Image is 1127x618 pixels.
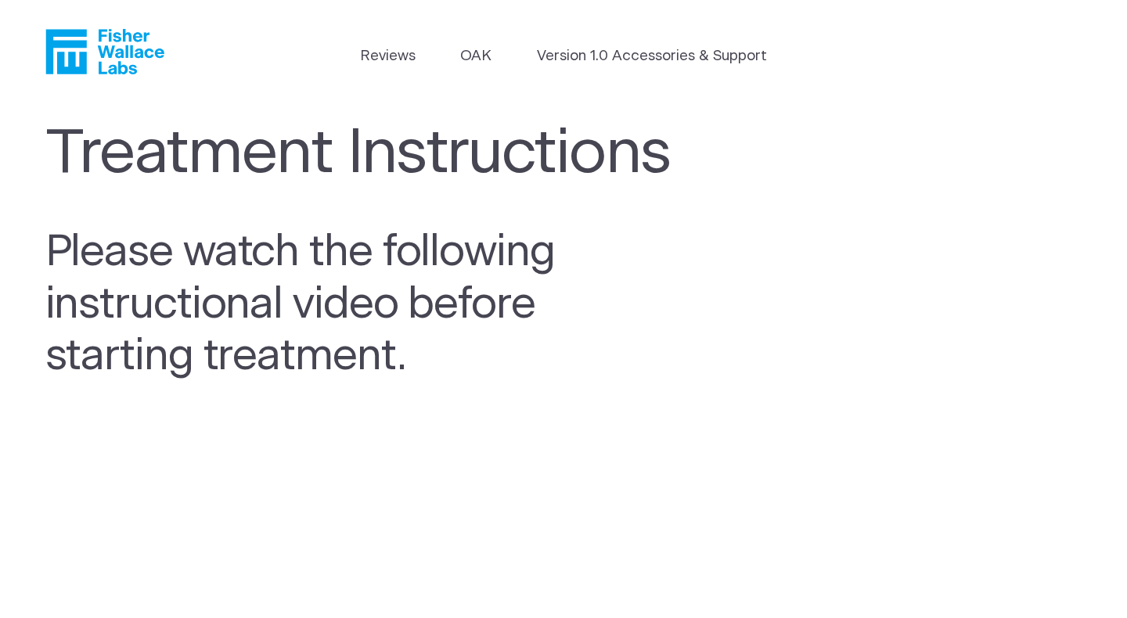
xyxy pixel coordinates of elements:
h2: Please watch the following instructional video before starting treatment. [45,226,625,383]
h1: Treatment Instructions [45,118,697,190]
a: Reviews [360,45,416,67]
a: Version 1.0 Accessories & Support [537,45,767,67]
a: Fisher Wallace [45,29,164,74]
a: OAK [460,45,491,67]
